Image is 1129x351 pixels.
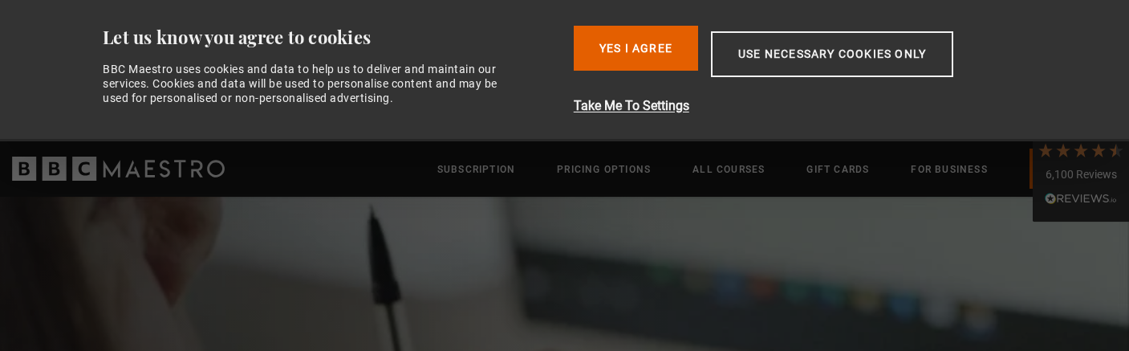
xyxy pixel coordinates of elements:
[557,161,651,178] a: Pricing Options
[574,96,1038,116] button: Take Me To Settings
[692,161,765,178] a: All Courses
[437,161,515,178] a: Subscription
[1037,141,1125,159] div: 4.7 Stars
[911,161,987,178] a: For business
[103,26,561,49] div: Let us know you agree to cookies
[711,31,953,77] button: Use necessary cookies only
[1033,129,1129,222] div: 6,100 ReviewsRead All Reviews
[806,161,869,178] a: Gift Cards
[12,157,225,181] svg: BBC Maestro
[103,62,515,106] div: BBC Maestro uses cookies and data to help us to deliver and maintain our services. Cookies and da...
[437,149,1117,189] nav: Primary
[1037,190,1125,210] div: Read All Reviews
[1045,193,1117,204] img: REVIEWS.io
[1037,167,1125,183] div: 6,100 Reviews
[1030,149,1117,189] a: Log In
[574,26,698,71] button: Yes I Agree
